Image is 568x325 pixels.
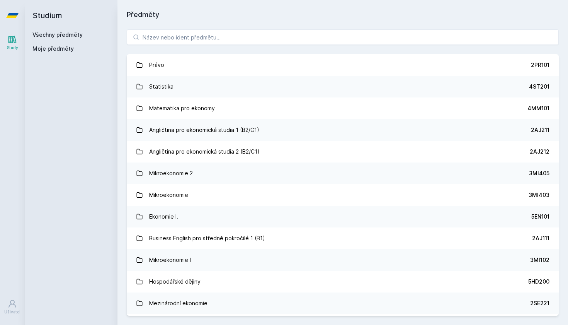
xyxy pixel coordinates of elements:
[149,101,215,116] div: Matematika pro ekonomy
[149,274,201,289] div: Hospodářské dějiny
[127,206,559,227] a: Ekonomie I. 5EN101
[529,169,549,177] div: 3MI405
[7,45,18,51] div: Study
[127,292,559,314] a: Mezinárodní ekonomie 2SE221
[530,256,549,264] div: 3MI102
[149,122,259,138] div: Angličtina pro ekonomická studia 1 (B2/C1)
[127,119,559,141] a: Angličtina pro ekonomická studia 1 (B2/C1) 2AJ211
[127,76,559,97] a: Statistika 4ST201
[149,296,207,311] div: Mezinárodní ekonomie
[528,278,549,286] div: 5HD200
[149,209,178,224] div: Ekonomie I.
[529,83,549,91] div: 4ST201
[530,299,549,307] div: 2SE221
[32,31,83,38] a: Všechny předměty
[149,252,191,268] div: Mikroekonomie I
[531,61,549,69] div: 2PR101
[127,271,559,292] a: Hospodářské dějiny 5HD200
[127,29,559,45] input: Název nebo ident předmětu…
[32,45,74,53] span: Moje předměty
[127,162,559,184] a: Mikroekonomie 2 3MI405
[127,141,559,162] a: Angličtina pro ekonomická studia 2 (B2/C1) 2AJ212
[530,148,549,156] div: 2AJ212
[532,234,549,242] div: 2AJ111
[127,97,559,119] a: Matematika pro ekonomy 4MM101
[531,126,549,134] div: 2AJ211
[149,57,164,73] div: Právo
[527,104,549,112] div: 4MM101
[149,79,173,94] div: Statistika
[127,227,559,249] a: Business English pro středně pokročilé 1 (B1) 2AJ111
[149,187,188,203] div: Mikroekonomie
[2,295,23,319] a: Uživatel
[149,144,260,159] div: Angličtina pro ekonomická studia 2 (B2/C1)
[127,249,559,271] a: Mikroekonomie I 3MI102
[127,184,559,206] a: Mikroekonomie 3MI403
[127,54,559,76] a: Právo 2PR101
[529,191,549,199] div: 3MI403
[149,231,265,246] div: Business English pro středně pokročilé 1 (B1)
[2,31,23,55] a: Study
[127,9,559,20] h1: Předměty
[149,166,193,181] div: Mikroekonomie 2
[531,213,549,221] div: 5EN101
[4,309,20,315] div: Uživatel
